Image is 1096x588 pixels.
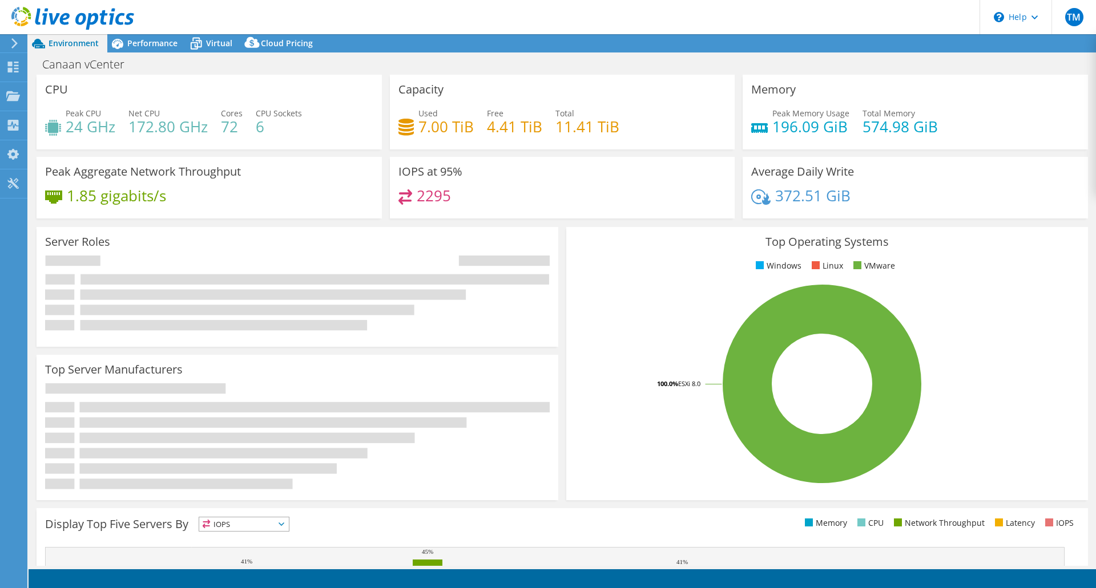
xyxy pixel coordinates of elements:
[128,108,160,119] span: Net CPU
[994,12,1004,22] svg: \n
[418,120,474,133] h4: 7.00 TiB
[66,108,101,119] span: Peak CPU
[398,83,444,96] h3: Capacity
[751,165,854,178] h3: Average Daily Write
[221,108,243,119] span: Cores
[809,259,843,272] li: Linux
[256,120,302,133] h4: 6
[128,120,208,133] h4: 172.80 GHz
[863,108,915,119] span: Total Memory
[199,517,289,531] span: IOPS
[555,108,574,119] span: Total
[772,108,849,119] span: Peak Memory Usage
[206,38,232,48] span: Virtual
[1065,8,1083,26] span: TM
[676,558,688,565] text: 41%
[657,379,678,388] tspan: 100.0%
[256,108,302,119] span: CPU Sockets
[753,259,801,272] li: Windows
[487,120,542,133] h4: 4.41 TiB
[855,517,884,529] li: CPU
[772,120,849,133] h4: 196.09 GiB
[992,517,1035,529] li: Latency
[1042,517,1074,529] li: IOPS
[851,259,895,272] li: VMware
[66,120,115,133] h4: 24 GHz
[45,83,68,96] h3: CPU
[487,108,503,119] span: Free
[775,189,851,202] h4: 372.51 GiB
[891,517,985,529] li: Network Throughput
[127,38,178,48] span: Performance
[751,83,796,96] h3: Memory
[221,120,243,133] h4: 72
[863,120,938,133] h4: 574.98 GiB
[555,120,619,133] h4: 11.41 TiB
[422,548,433,555] text: 45%
[678,379,700,388] tspan: ESXi 8.0
[45,363,183,376] h3: Top Server Manufacturers
[398,165,462,178] h3: IOPS at 95%
[37,58,142,71] h1: Canaan vCenter
[417,189,451,202] h4: 2295
[714,565,725,572] text: 38%
[49,38,99,48] span: Environment
[418,108,438,119] span: Used
[45,165,241,178] h3: Peak Aggregate Network Throughput
[261,38,313,48] span: Cloud Pricing
[67,189,166,202] h4: 1.85 gigabits/s
[241,558,252,565] text: 41%
[802,517,847,529] li: Memory
[575,236,1079,248] h3: Top Operating Systems
[45,236,110,248] h3: Server Roles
